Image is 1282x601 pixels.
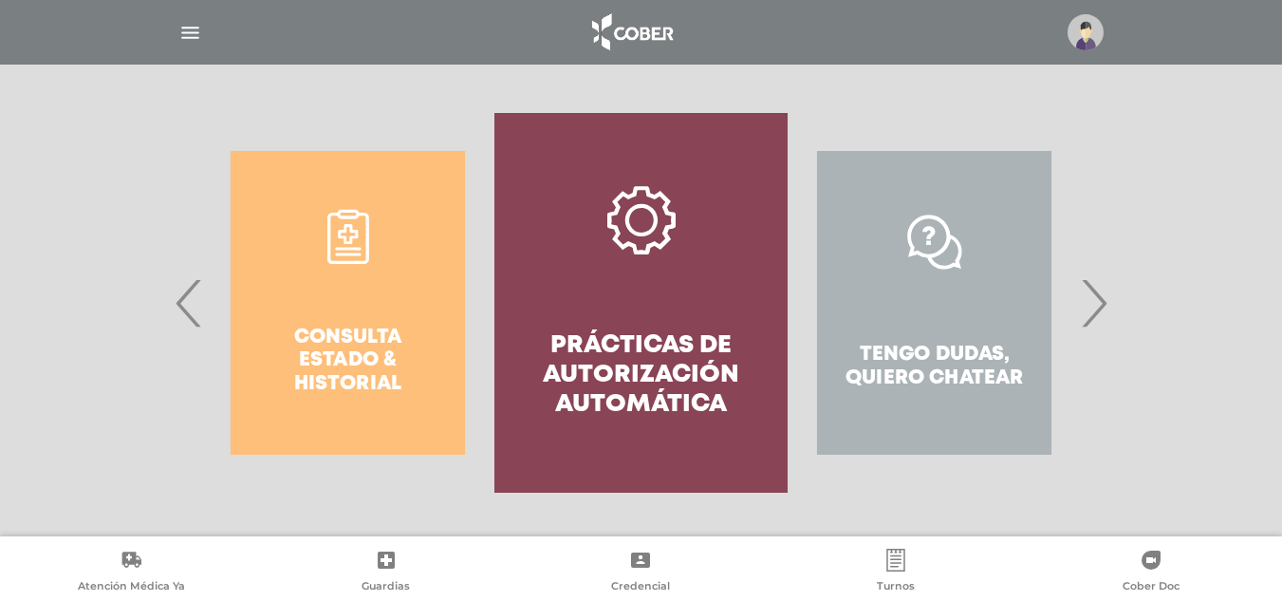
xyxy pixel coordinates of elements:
a: Guardias [259,549,514,597]
a: Credencial [513,549,769,597]
span: Turnos [877,579,915,596]
span: Cober Doc [1123,579,1180,596]
img: Cober_menu-lines-white.svg [178,21,202,45]
h4: Prácticas de autorización automática [529,331,753,421]
img: logo_cober_home-white.png [582,9,681,55]
a: Prácticas de autorización automática [494,113,788,493]
span: Atención Médica Ya [78,579,185,596]
img: profile-placeholder.svg [1068,14,1104,50]
a: Turnos [769,549,1024,597]
a: Cober Doc [1023,549,1278,597]
span: Previous [171,252,208,354]
span: Credencial [611,579,670,596]
span: Guardias [362,579,410,596]
a: Atención Médica Ya [4,549,259,597]
span: Next [1075,252,1112,354]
